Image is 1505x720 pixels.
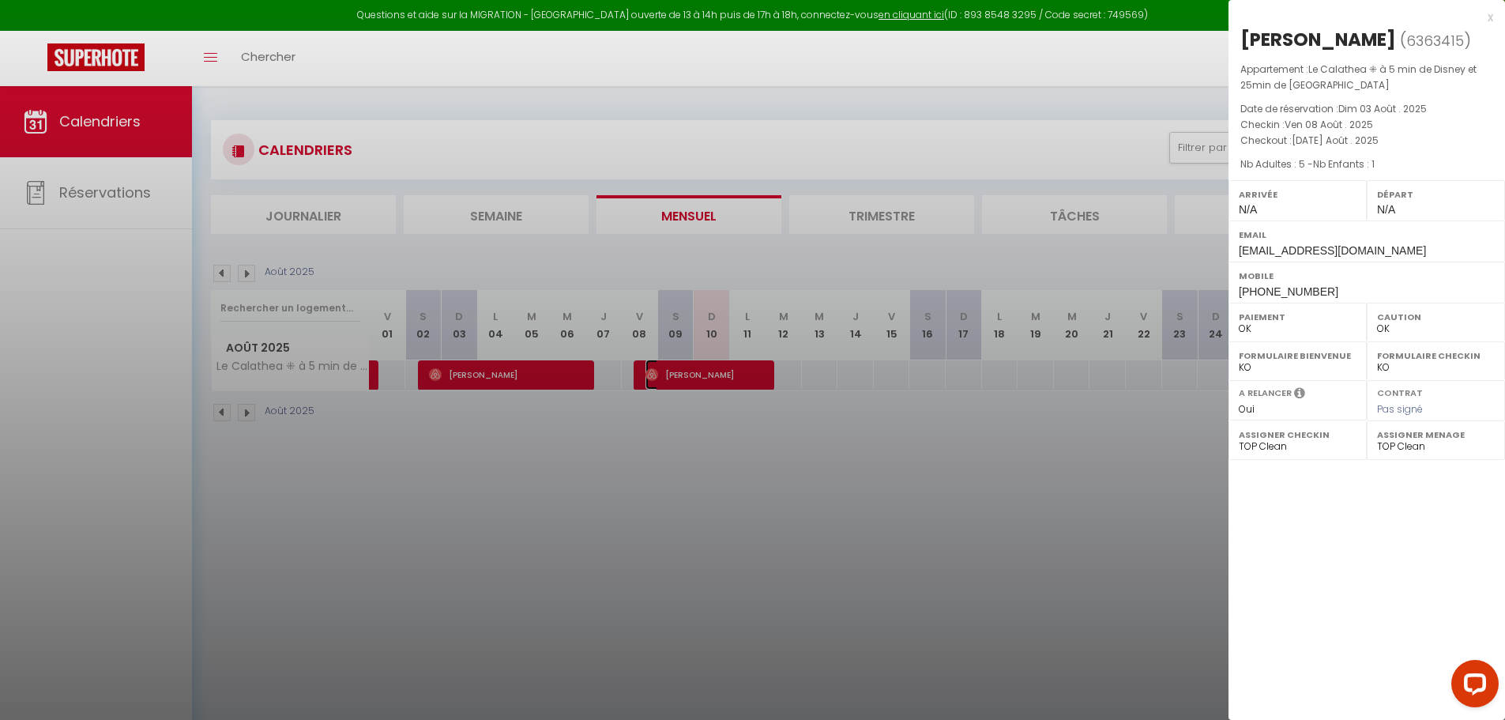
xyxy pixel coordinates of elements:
p: Checkout : [1240,133,1493,149]
label: Formulaire Checkin [1377,348,1495,364]
label: Formulaire Bienvenue [1239,348,1356,364]
span: Dim 03 Août . 2025 [1338,102,1427,115]
span: ( ) [1400,29,1471,51]
i: Sélectionner OUI si vous souhaiter envoyer les séquences de messages post-checkout [1294,386,1305,404]
label: Assigner Checkin [1239,427,1356,443]
span: Nb Enfants : 1 [1313,157,1375,171]
span: Nb Adultes : 5 - [1240,157,1375,171]
label: Départ [1377,187,1495,202]
span: N/A [1377,203,1395,216]
span: Le Calathea ⁜ à 5 min de Disney et 25min de [GEOGRAPHIC_DATA] [1240,62,1477,92]
label: Contrat [1377,386,1423,397]
label: Paiement [1239,309,1356,325]
div: [PERSON_NAME] [1240,27,1396,52]
p: Date de réservation : [1240,101,1493,117]
label: Mobile [1239,268,1495,284]
label: Email [1239,227,1495,243]
p: Appartement : [1240,62,1493,93]
label: Caution [1377,309,1495,325]
iframe: LiveChat chat widget [1439,654,1505,720]
div: x [1228,8,1493,27]
label: Assigner Menage [1377,427,1495,443]
span: [PHONE_NUMBER] [1239,285,1338,298]
label: Arrivée [1239,187,1356,202]
span: N/A [1239,203,1257,216]
span: [DATE] Août . 2025 [1292,134,1379,147]
span: 6363415 [1406,31,1464,51]
span: [EMAIL_ADDRESS][DOMAIN_NAME] [1239,244,1426,257]
span: Ven 08 Août . 2025 [1285,118,1373,131]
label: A relancer [1239,386,1292,400]
p: Checkin : [1240,117,1493,133]
span: Pas signé [1377,402,1423,416]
